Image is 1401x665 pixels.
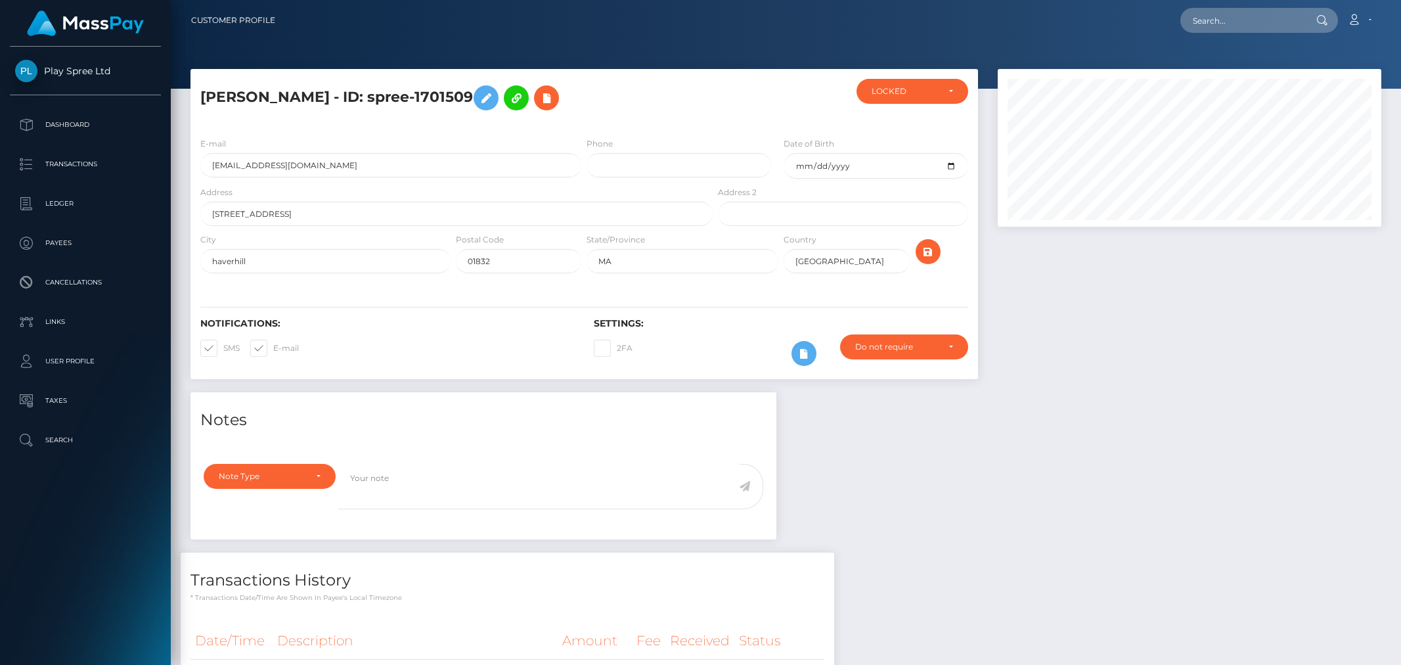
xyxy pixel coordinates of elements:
[15,60,37,82] img: Play Spree Ltd
[15,312,156,332] p: Links
[191,7,275,34] a: Customer Profile
[10,187,161,220] a: Ledger
[840,334,968,359] button: Do not require
[15,154,156,174] p: Transactions
[250,340,299,357] label: E-mail
[200,409,767,432] h4: Notes
[10,65,161,77] span: Play Spree Ltd
[456,234,504,246] label: Postal Code
[10,384,161,417] a: Taxes
[10,227,161,260] a: Payees
[200,138,226,150] label: E-mail
[10,306,161,338] a: Links
[200,234,216,246] label: City
[587,138,613,150] label: Phone
[872,86,938,97] div: LOCKED
[190,593,824,603] p: * Transactions date/time are shown in payee's local timezone
[10,266,161,299] a: Cancellations
[15,233,156,253] p: Payees
[200,340,240,357] label: SMS
[855,342,938,352] div: Do not require
[204,464,336,489] button: Note Type
[190,569,824,592] h4: Transactions History
[734,623,824,659] th: Status
[632,623,665,659] th: Fee
[15,391,156,411] p: Taxes
[15,352,156,371] p: User Profile
[10,345,161,378] a: User Profile
[1180,8,1304,33] input: Search...
[190,623,273,659] th: Date/Time
[594,340,633,357] label: 2FA
[200,318,574,329] h6: Notifications:
[558,623,632,659] th: Amount
[15,194,156,214] p: Ledger
[15,430,156,450] p: Search
[219,471,305,482] div: Note Type
[200,187,233,198] label: Address
[784,138,834,150] label: Date of Birth
[27,11,144,36] img: MassPay Logo
[10,108,161,141] a: Dashboard
[10,148,161,181] a: Transactions
[594,318,967,329] h6: Settings:
[10,424,161,457] a: Search
[273,623,558,659] th: Description
[587,234,645,246] label: State/Province
[15,115,156,135] p: Dashboard
[856,79,968,104] button: LOCKED
[784,234,816,246] label: Country
[200,79,705,117] h5: [PERSON_NAME] - ID: spree-1701509
[665,623,734,659] th: Received
[718,187,757,198] label: Address 2
[15,273,156,292] p: Cancellations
